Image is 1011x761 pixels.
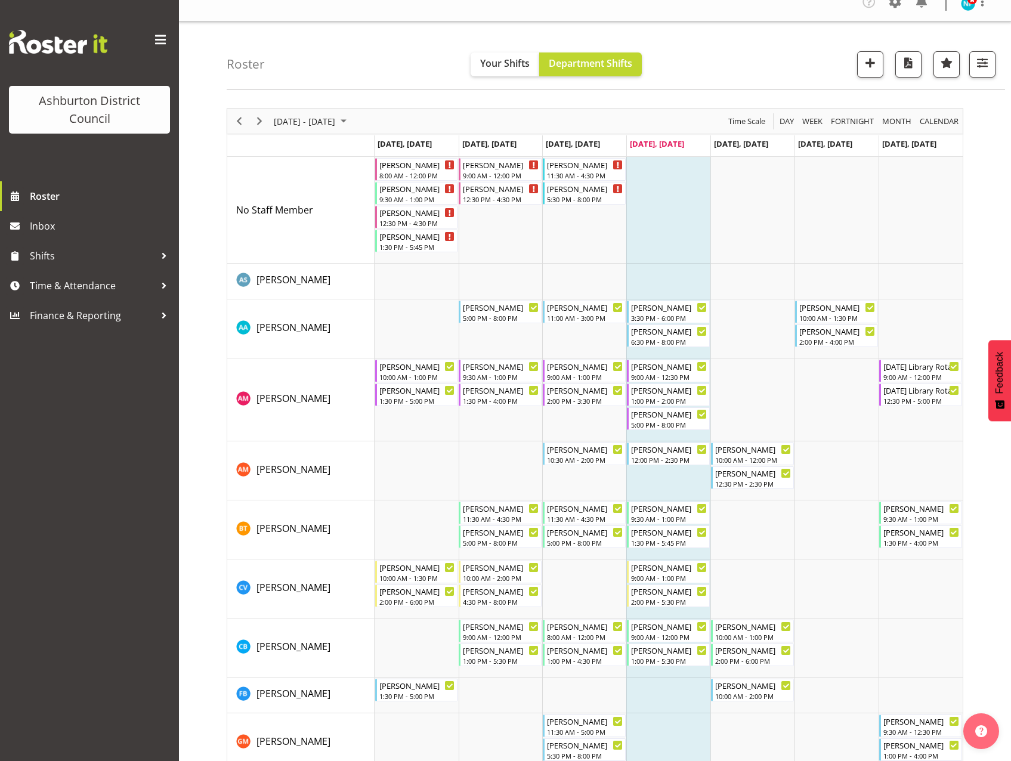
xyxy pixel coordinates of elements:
div: 1:30 PM - 5:45 PM [379,242,455,252]
span: [PERSON_NAME] [256,735,330,748]
span: Time Scale [727,114,766,129]
img: Rosterit website logo [9,30,107,54]
div: 10:00 AM - 1:30 PM [799,313,875,323]
div: Ben Tomassetti"s event - Ben Tomassetti Begin From Sunday, September 7, 2025 at 9:30:00 AM GMT+12... [879,502,962,524]
div: [PERSON_NAME] [631,360,707,372]
a: [PERSON_NAME] [256,320,330,335]
span: Feedback [994,352,1005,394]
div: Anna Mattson"s event - Anna Mattson Begin From Monday, September 1, 2025 at 10:00:00 AM GMT+12:00... [375,360,458,382]
div: 9:00 AM - 1:00 PM [547,372,623,382]
div: 10:00 AM - 1:00 PM [715,632,791,642]
div: [PERSON_NAME] [379,360,455,372]
div: [PERSON_NAME] [631,325,707,337]
div: No Staff Member"s event - Phoebe Wang Begin From Tuesday, September 2, 2025 at 9:00:00 AM GMT+12:... [459,158,542,181]
td: Ben Tomassetti resource [227,500,375,559]
div: [PERSON_NAME] [463,585,539,597]
div: 11:30 AM - 4:30 PM [547,171,623,180]
div: [PERSON_NAME] [631,620,707,632]
div: 11:00 AM - 3:00 PM [547,313,623,323]
div: No Staff Member"s event - Phoebe Wang Begin From Tuesday, September 2, 2025 at 12:30:00 PM GMT+12... [459,182,542,205]
div: 9:30 AM - 1:00 PM [463,372,539,382]
div: Anna Mattson"s event - Sunday Library Rotation Begin From Sunday, September 7, 2025 at 9:00:00 AM... [879,360,962,382]
div: 1:00 PM - 4:00 PM [883,751,959,760]
button: Timeline Day [778,114,796,129]
td: Anthea Moore resource [227,441,375,500]
span: Week [801,114,824,129]
span: Department Shifts [549,57,632,70]
div: No Staff Member"s event - Ben Tomassetti Begin From Monday, September 1, 2025 at 1:30:00 PM GMT+1... [375,230,458,252]
a: No Staff Member [236,203,313,217]
div: 9:00 AM - 12:00 PM [463,171,539,180]
div: Gabriela Marilla"s event - Gabriella Marilla Begin From Wednesday, September 3, 2025 at 5:30:00 P... [543,738,626,761]
div: [PERSON_NAME] [883,526,959,538]
button: Download a PDF of the roster according to the set date range. [895,51,922,78]
div: 10:00 AM - 12:00 PM [715,455,791,465]
button: Month [918,114,961,129]
a: [PERSON_NAME] [256,580,330,595]
div: Ben Tomassetti"s event - Ben Tomassetti Begin From Wednesday, September 3, 2025 at 5:00:00 PM GMT... [543,525,626,548]
button: Timeline Week [800,114,825,129]
div: Previous [229,109,249,134]
div: Celeste Bennett"s event - Celeste Bennett Begin From Tuesday, September 2, 2025 at 1:00:00 PM GMT... [459,644,542,666]
div: [PERSON_NAME] [379,679,455,691]
div: Ashburton District Council [21,92,158,128]
span: Inbox [30,217,173,235]
div: Carla Verberne"s event - Carla Verberne Begin From Thursday, September 4, 2025 at 9:00:00 AM GMT+... [627,561,710,583]
span: Time & Attendance [30,277,155,295]
div: [PERSON_NAME] [379,159,455,171]
span: [DATE], [DATE] [882,138,936,149]
div: No Staff Member"s event - Ben Tomassetti Begin From Monday, September 1, 2025 at 9:30:00 AM GMT+1... [375,182,458,205]
div: [PERSON_NAME] [547,502,623,514]
div: Anna Mattson"s event - Anna Mattson Begin From Wednesday, September 3, 2025 at 9:00:00 AM GMT+12:... [543,360,626,382]
div: [PERSON_NAME] [547,715,623,727]
div: Amanda Ackroyd"s event - Amanda Ackroyd Begin From Wednesday, September 3, 2025 at 11:00:00 AM GM... [543,301,626,323]
div: Celeste Bennett"s event - Celeste Bennett Begin From Thursday, September 4, 2025 at 9:00:00 AM GM... [627,620,710,642]
div: [PERSON_NAME] [883,739,959,751]
h4: Roster [227,57,265,71]
div: Feturi Brown"s event - Feturi Brown Begin From Monday, September 1, 2025 at 1:30:00 PM GMT+12:00 ... [375,679,458,701]
div: Ben Tomassetti"s event - Ben Tomassetti Begin From Tuesday, September 2, 2025 at 5:00:00 PM GMT+1... [459,525,542,548]
td: Feturi Brown resource [227,678,375,713]
span: No Staff Member [236,203,313,216]
div: Celeste Bennett"s event - Celeste Bennett Begin From Friday, September 5, 2025 at 2:00:00 PM GMT+... [711,644,794,666]
span: [DATE], [DATE] [546,138,600,149]
div: 10:30 AM - 2:00 PM [547,455,623,465]
td: Carla Verberne resource [227,559,375,618]
div: 11:30 AM - 4:30 PM [463,514,539,524]
span: Fortnight [830,114,875,129]
div: [DATE] Library Rotation [883,360,959,372]
div: Anthea Moore"s event - Anthea Moore Begin From Wednesday, September 3, 2025 at 10:30:00 AM GMT+12... [543,443,626,465]
div: Anna Mattson"s event - Anna Mattson Begin From Wednesday, September 3, 2025 at 2:00:00 PM GMT+12:... [543,383,626,406]
div: Celeste Bennett"s event - Celeste Bennett Begin From Tuesday, September 2, 2025 at 9:00:00 AM GMT... [459,620,542,642]
button: Your Shifts [471,52,539,76]
div: 12:30 PM - 4:30 PM [379,218,455,228]
div: 2:00 PM - 4:00 PM [799,337,875,347]
div: [PERSON_NAME] [715,679,791,691]
span: [PERSON_NAME] [256,581,330,594]
span: calendar [919,114,960,129]
div: [PERSON_NAME] [631,502,707,514]
div: Ben Tomassetti"s event - Ben Tomassetti Begin From Thursday, September 4, 2025 at 9:30:00 AM GMT+... [627,502,710,524]
div: [PERSON_NAME] [715,644,791,656]
span: [PERSON_NAME] [256,463,330,476]
div: [PERSON_NAME] [631,526,707,538]
div: [PERSON_NAME] [799,325,875,337]
div: Celeste Bennett"s event - Celeste Bennett Begin From Wednesday, September 3, 2025 at 8:00:00 AM G... [543,620,626,642]
div: 9:30 AM - 1:00 PM [631,514,707,524]
div: 9:30 AM - 12:30 PM [883,727,959,737]
span: [PERSON_NAME] [256,321,330,334]
div: 9:30 AM - 1:00 PM [379,194,455,204]
div: [PERSON_NAME] [547,644,623,656]
div: [PERSON_NAME] [631,384,707,396]
span: Month [881,114,913,129]
div: Gabriela Marilla"s event - Gabriela Marilla Begin From Sunday, September 7, 2025 at 1:00:00 PM GM... [879,738,962,761]
div: [PERSON_NAME] [463,360,539,372]
div: [PERSON_NAME] [463,159,539,171]
div: Next [249,109,270,134]
div: Ben Tomassetti"s event - Ben Tomassetti Begin From Wednesday, September 3, 2025 at 11:30:00 AM GM... [543,502,626,524]
a: [PERSON_NAME] [256,686,330,701]
a: [PERSON_NAME] [256,391,330,406]
div: [PERSON_NAME] [463,620,539,632]
div: Carla Verberne"s event - Carla Verberne Begin From Monday, September 1, 2025 at 2:00:00 PM GMT+12... [375,584,458,607]
div: Feturi Brown"s event - Feturi Brown Begin From Friday, September 5, 2025 at 10:00:00 AM GMT+12:00... [711,679,794,701]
